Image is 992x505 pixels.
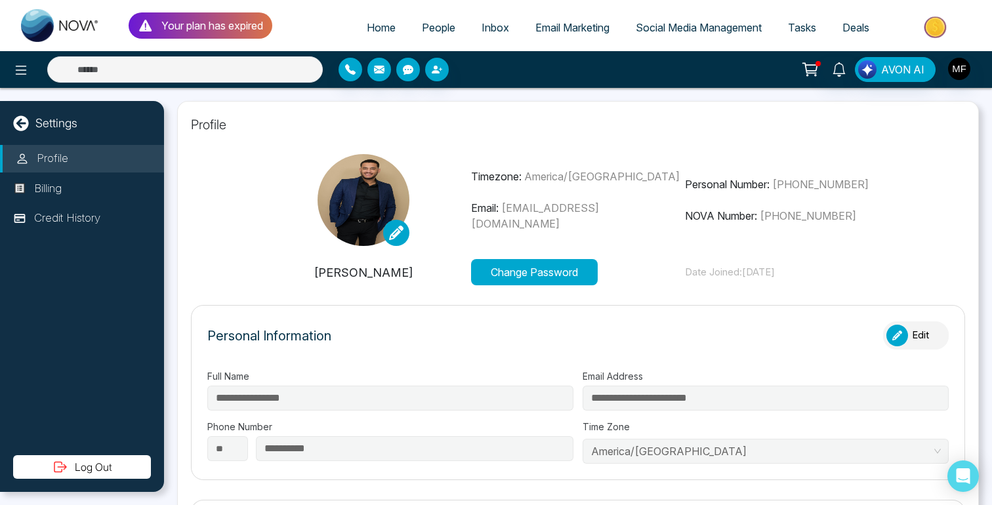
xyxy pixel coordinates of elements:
[948,58,970,80] img: User Avatar
[422,21,455,34] span: People
[34,180,62,197] p: Billing
[775,15,829,40] a: Tasks
[207,369,573,383] label: Full Name
[535,21,610,34] span: Email Marketing
[685,265,899,280] p: Date Joined: [DATE]
[471,200,686,232] p: Email:
[829,15,882,40] a: Deals
[858,60,877,79] img: Lead Flow
[685,176,899,192] p: Personal Number:
[21,9,100,42] img: Nova CRM Logo
[34,210,100,227] p: Credit History
[207,326,331,346] p: Personal Information
[583,420,949,434] label: Time Zone
[35,114,77,132] p: Settings
[889,12,984,42] img: Market-place.gif
[947,460,979,492] div: Open Intercom Messenger
[482,21,509,34] span: Inbox
[788,21,816,34] span: Tasks
[207,420,573,434] label: Phone Number
[855,57,936,82] button: AVON AI
[583,369,949,383] label: Email Address
[468,15,522,40] a: Inbox
[842,21,869,34] span: Deals
[13,455,151,479] button: Log Out
[591,441,940,461] span: America/Toronto
[636,21,762,34] span: Social Media Management
[318,154,409,246] img: MarwenFerchichi26653-2-min.jpg
[354,15,409,40] a: Home
[161,18,263,33] p: Your plan has expired
[522,15,623,40] a: Email Marketing
[623,15,775,40] a: Social Media Management
[685,208,899,224] p: NOVA Number:
[471,169,686,184] p: Timezone:
[772,178,869,191] span: [PHONE_NUMBER]
[409,15,468,40] a: People
[524,170,680,183] span: America/[GEOGRAPHIC_DATA]
[257,264,471,281] p: [PERSON_NAME]
[367,21,396,34] span: Home
[471,201,599,230] span: [EMAIL_ADDRESS][DOMAIN_NAME]
[760,209,856,222] span: [PHONE_NUMBER]
[191,115,965,134] p: Profile
[881,62,924,77] span: AVON AI
[883,321,949,350] button: Edit
[471,259,598,285] button: Change Password
[37,150,68,167] p: Profile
